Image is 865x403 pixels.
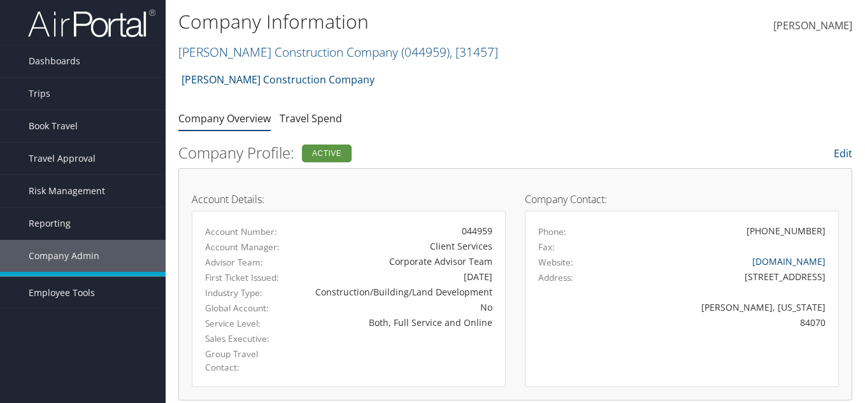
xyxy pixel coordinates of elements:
label: Website: [538,256,573,269]
span: Travel Approval [29,143,96,174]
span: Employee Tools [29,277,95,309]
div: [DATE] [307,270,492,283]
label: Global Account: [205,302,288,315]
a: [DOMAIN_NAME] [752,255,826,267]
div: Active [302,145,352,162]
div: 044959 [307,224,492,237]
div: Corporate Advisor Team [307,255,492,268]
label: First Ticket Issued: [205,271,288,284]
h2: Company Profile: [178,142,621,164]
div: [PHONE_NUMBER] [747,224,826,237]
label: Service Level: [205,317,288,330]
div: 84070 [615,316,826,329]
h4: Company Contact: [525,194,839,204]
span: Trips [29,78,50,110]
a: [PERSON_NAME] [773,6,852,46]
a: Travel Spend [280,111,342,125]
div: No [307,300,492,314]
span: , [ 31457 ] [450,43,498,60]
label: Industry Type: [205,286,288,299]
a: [PERSON_NAME] Construction Company [182,67,375,92]
span: Book Travel [29,110,78,142]
img: airportal-logo.png [28,8,155,38]
span: Dashboards [29,45,80,77]
span: ( 044959 ) [401,43,450,60]
span: Reporting [29,208,71,239]
div: Both, Full Service and Online [307,316,492,329]
div: Client Services [307,239,492,253]
label: Account Manager: [205,241,288,253]
h4: Account Details: [192,194,506,204]
h1: Company Information [178,8,627,35]
div: [STREET_ADDRESS] [615,270,826,283]
div: [PERSON_NAME], [US_STATE] [615,300,826,314]
span: Risk Management [29,175,105,207]
label: Fax: [538,241,555,253]
a: [PERSON_NAME] Construction Company [178,43,498,60]
label: Account Number: [205,225,288,238]
label: Address: [538,271,573,284]
a: Company Overview [178,111,271,125]
span: [PERSON_NAME] [773,18,852,32]
label: Sales Executive: [205,332,288,345]
a: Edit [834,146,852,160]
label: Advisor Team: [205,256,288,269]
div: Construction/Building/Land Development [307,285,492,299]
label: Phone: [538,225,566,238]
span: Company Admin [29,240,99,272]
label: Group Travel Contact: [205,348,288,374]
